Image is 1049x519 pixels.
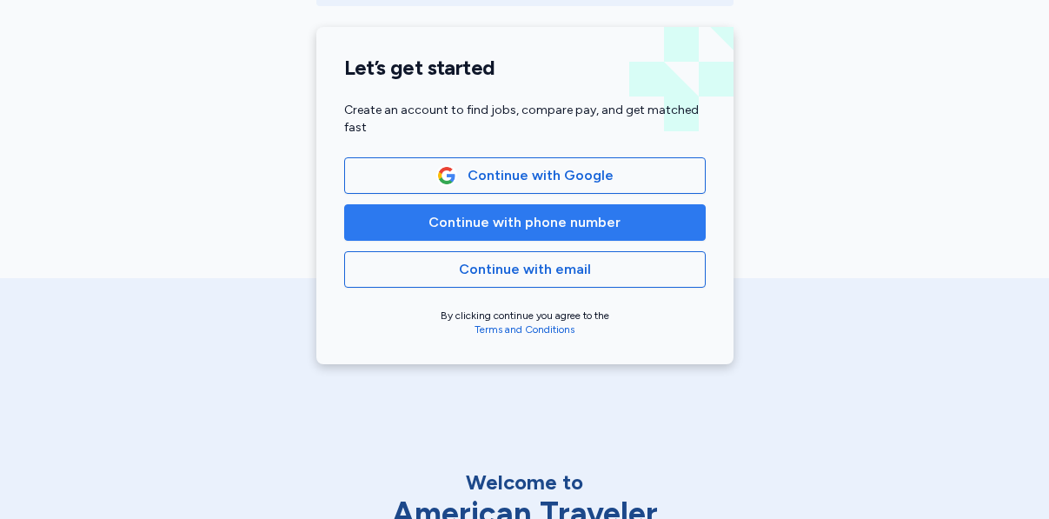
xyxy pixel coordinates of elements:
[344,102,706,136] div: Create an account to find jobs, compare pay, and get matched fast
[344,251,706,288] button: Continue with email
[468,165,614,186] span: Continue with Google
[342,469,707,496] div: Welcome to
[428,212,621,233] span: Continue with phone number
[344,204,706,241] button: Continue with phone number
[459,259,591,280] span: Continue with email
[437,166,456,185] img: Google Logo
[475,323,574,336] a: Terms and Conditions
[344,157,706,194] button: Google LogoContinue with Google
[344,309,706,336] div: By clicking continue you agree to the
[344,55,706,81] h1: Let’s get started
